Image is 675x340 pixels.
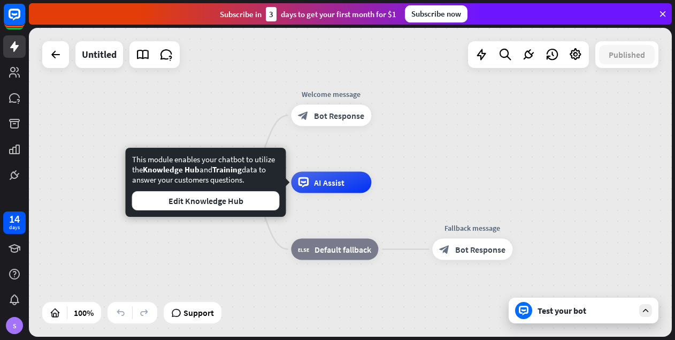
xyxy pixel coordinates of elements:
[3,211,26,234] a: 14 days
[315,244,371,255] span: Default fallback
[424,223,520,233] div: Fallback message
[220,7,396,21] div: Subscribe in days to get your first month for $1
[71,304,97,321] div: 100%
[298,110,309,121] i: block_bot_response
[314,110,364,121] span: Bot Response
[439,244,450,255] i: block_bot_response
[9,4,41,36] button: Open LiveChat chat widget
[183,304,214,321] span: Support
[298,244,309,255] i: block_fallback
[538,305,634,316] div: Test your bot
[212,164,242,175] span: Training
[405,5,467,22] div: Subscribe now
[132,191,280,210] button: Edit Knowledge Hub
[283,89,379,100] div: Welcome message
[314,177,344,188] span: AI Assist
[9,224,20,231] div: days
[143,164,200,175] span: Knowledge Hub
[599,45,655,64] button: Published
[9,214,20,224] div: 14
[266,7,277,21] div: 3
[132,154,280,210] div: This module enables your chatbot to utilize the and data to answer your customers questions.
[82,41,117,68] div: Untitled
[6,317,23,334] div: S
[455,244,505,255] span: Bot Response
